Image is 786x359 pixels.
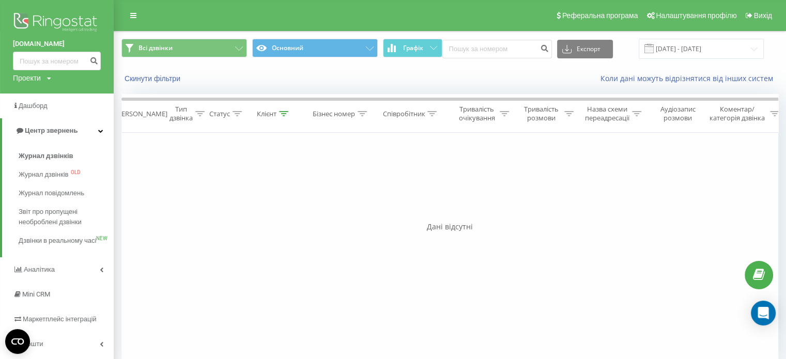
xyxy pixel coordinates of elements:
div: Дані відсутні [121,222,778,232]
button: Експорт [557,40,613,58]
a: [DOMAIN_NAME] [13,39,101,49]
button: Графік [383,39,442,57]
span: Журнал дзвінків [19,169,68,180]
span: Дзвінки в реальному часі [19,236,96,246]
span: Налаштування профілю [656,11,736,20]
div: Назва схеми переадресації [585,105,629,122]
a: Звіт про пропущені необроблені дзвінки [19,202,114,231]
div: Статус [209,110,230,118]
span: Аналiтика [24,266,55,273]
a: Дзвінки в реальному часіNEW [19,231,114,250]
span: Центр звернень [25,127,78,134]
button: Всі дзвінки [121,39,247,57]
div: Співробітник [382,110,425,118]
span: Реферальна програма [562,11,638,20]
a: Коли дані можуть відрізнятися вiд інших систем [600,73,778,83]
div: Тип дзвінка [169,105,193,122]
div: Open Intercom Messenger [751,301,776,325]
span: Вихід [754,11,772,20]
input: Пошук за номером [13,52,101,70]
button: Основний [252,39,378,57]
div: Тривалість розмови [521,105,562,122]
a: Журнал повідомлень [19,184,114,202]
button: Скинути фільтри [121,74,186,83]
span: Журнал дзвінків [19,151,73,161]
a: Центр звернень [2,118,114,143]
div: [PERSON_NAME] [115,110,167,118]
span: Маркетплейс інтеграцій [23,315,97,323]
span: Журнал повідомлень [19,188,84,198]
img: Ringostat logo [13,10,101,36]
span: Кошти [23,340,43,348]
span: Графік [403,44,423,52]
span: Всі дзвінки [138,44,173,52]
span: Звіт про пропущені необроблені дзвінки [19,207,109,227]
button: Open CMP widget [5,329,30,354]
a: Журнал дзвінків [19,147,114,165]
div: Клієнт [257,110,276,118]
span: Дашборд [19,102,48,110]
div: Тривалість очікування [456,105,497,122]
input: Пошук за номером [442,40,552,58]
span: Mini CRM [22,290,50,298]
div: Аудіозапис розмови [653,105,703,122]
div: Коментар/категорія дзвінка [707,105,767,122]
div: Бізнес номер [313,110,355,118]
div: Проекти [13,73,41,83]
a: Журнал дзвінківOLD [19,165,114,184]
